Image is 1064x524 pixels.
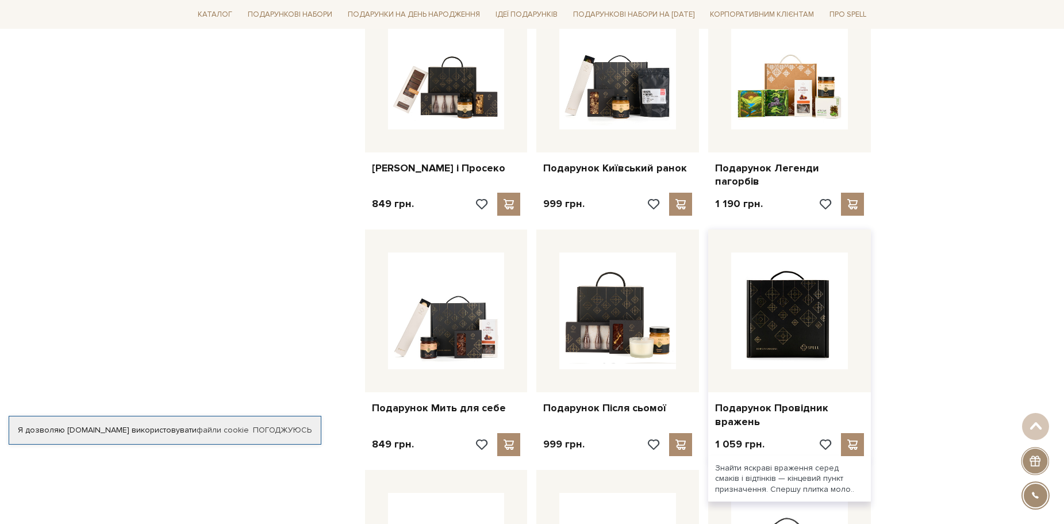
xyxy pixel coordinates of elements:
a: Подарунок Провідник вражень [715,401,864,429]
a: Корпоративним клієнтам [705,5,819,24]
p: 999 грн. [543,438,585,451]
div: Знайти яскраві враження серед смаків і відтінків — кінцевий пункт призначення. Спершу плитка моло.. [708,456,871,502]
div: Я дозволяю [DOMAIN_NAME] використовувати [9,425,321,435]
p: 1 190 грн. [715,197,763,211]
a: [PERSON_NAME] і Просеко [372,162,521,175]
a: файли cookie [197,425,249,435]
a: Подарункові набори [243,6,337,24]
p: 849 грн. [372,438,414,451]
p: 1 059 грн. [715,438,765,451]
a: Подарунок Легенди пагорбів [715,162,864,189]
a: Подарункові набори на [DATE] [569,5,699,24]
img: Подарунок Провідник вражень [731,253,848,369]
p: 999 грн. [543,197,585,211]
a: Подарунок Київський ранок [543,162,692,175]
p: 849 грн. [372,197,414,211]
a: Подарунок Після сьомої [543,401,692,415]
a: Каталог [193,6,237,24]
a: Подарунок Мить для себе [372,401,521,415]
a: Подарунки на День народження [343,6,485,24]
a: Про Spell [825,6,871,24]
a: Погоджуюсь [253,425,312,435]
a: Ідеї подарунків [491,6,562,24]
